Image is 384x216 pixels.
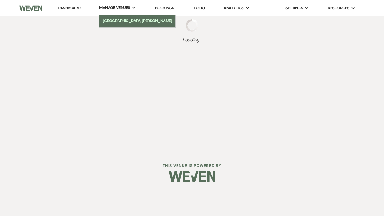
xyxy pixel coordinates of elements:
[99,5,130,11] span: Manage Venues
[103,18,172,24] li: [GEOGRAPHIC_DATA][PERSON_NAME]
[58,5,80,11] a: Dashboard
[193,5,205,11] a: To Do
[155,5,174,11] a: Bookings
[19,2,42,15] img: Weven Logo
[224,5,243,11] span: Analytics
[183,36,201,44] span: Loading...
[328,5,349,11] span: Resources
[169,166,215,187] img: Weven Logo
[99,15,175,27] a: [GEOGRAPHIC_DATA][PERSON_NAME]
[186,19,198,32] img: loading spinner
[285,5,303,11] span: Settings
